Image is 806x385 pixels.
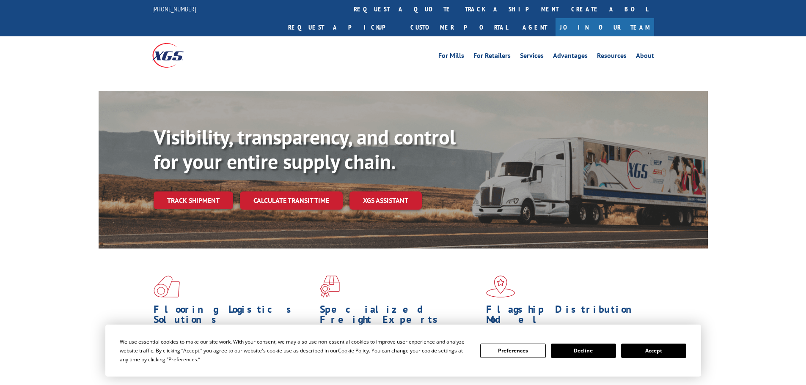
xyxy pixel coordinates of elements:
[320,304,480,329] h1: Specialized Freight Experts
[240,191,343,210] a: Calculate transit time
[120,337,470,364] div: We use essential cookies to make our site work. With your consent, we may also use non-essential ...
[282,18,404,36] a: Request a pickup
[154,191,233,209] a: Track shipment
[404,18,514,36] a: Customer Portal
[152,5,196,13] a: [PHONE_NUMBER]
[520,52,544,62] a: Services
[349,191,422,210] a: XGS ASSISTANT
[154,304,314,329] h1: Flooring Logistics Solutions
[514,18,556,36] a: Agent
[553,52,588,62] a: Advantages
[486,276,515,298] img: xgs-icon-flagship-distribution-model-red
[486,304,646,329] h1: Flagship Distribution Model
[551,344,616,358] button: Decline
[556,18,654,36] a: Join Our Team
[320,276,340,298] img: xgs-icon-focused-on-flooring-red
[480,344,545,358] button: Preferences
[636,52,654,62] a: About
[105,325,701,377] div: Cookie Consent Prompt
[168,356,197,363] span: Preferences
[438,52,464,62] a: For Mills
[154,124,456,175] b: Visibility, transparency, and control for your entire supply chain.
[473,52,511,62] a: For Retailers
[338,347,369,354] span: Cookie Policy
[154,276,180,298] img: xgs-icon-total-supply-chain-intelligence-red
[621,344,686,358] button: Accept
[597,52,627,62] a: Resources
